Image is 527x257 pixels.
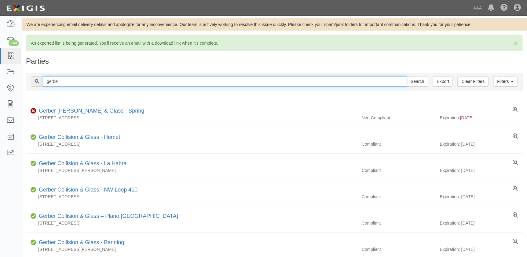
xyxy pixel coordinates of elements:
div: [STREET_ADDRESS] [26,115,357,121]
a: Filters [493,76,518,87]
div: Compliant [357,167,440,173]
a: Gerber Collision & Glass - Hemet [39,134,120,140]
a: Gerber Collision & Glass – Plano [GEOGRAPHIC_DATA] [39,213,178,219]
div: [STREET_ADDRESS] [26,220,357,226]
div: [STREET_ADDRESS][PERSON_NAME] [26,246,357,252]
i: Compliant [31,162,36,166]
i: Compliant [31,240,36,245]
div: Gerber Collision & Glass - NW Loop 410 [36,186,137,194]
h1: Parties [26,57,522,65]
div: We are experiencing email delivery delays and apologize for any inconvenience. Our team is active... [21,21,527,28]
button: Close [514,40,518,47]
div: Compliant [357,220,440,226]
div: [STREET_ADDRESS] [26,194,357,200]
input: Search [43,76,407,87]
div: Gerber Collision & Glass - Hemet [36,133,120,141]
a: Export [433,76,453,87]
div: Compliant [357,141,440,147]
div: Gerber Collision & Glass – Plano TX [36,212,178,220]
div: Expiration: [DATE] [440,167,522,173]
div: Expiration: [DATE] [440,220,522,226]
a: Gerber Collision & Glass - La Habra [39,160,126,166]
a: Gerber Collision & Glass - Banning [39,239,124,245]
span: [DATE] [460,115,473,120]
a: View results summary [513,212,518,218]
a: Clear Filters [457,76,488,87]
i: Compliant [31,135,36,140]
a: View results summary [513,133,518,140]
div: Expiration: [440,115,522,121]
div: [STREET_ADDRESS][PERSON_NAME] [26,167,357,173]
div: Gerber Collision & Glass - La Habra [36,160,126,168]
div: Gerber Collision & Glass - Banning [36,239,124,247]
div: [STREET_ADDRESS] [26,141,357,147]
i: Non-Compliant [31,109,36,113]
div: Compliant [357,194,440,200]
a: View results summary [513,160,518,166]
div: Expiration: [DATE] [440,246,522,252]
a: View results summary [513,239,518,245]
div: Expiration: [DATE] [440,194,522,200]
a: Gerber Collision & Glass - NW Loop 410 [39,187,137,193]
div: Non-Compliant [357,115,440,121]
div: Gerber Collison & Glass - Spring [36,107,144,115]
i: Compliant [31,214,36,218]
span: × [514,40,518,47]
p: An exported list is being generated. You'll receive an email with a download link when it's compl... [31,40,518,46]
div: 149 [9,40,19,46]
i: Help Center - Complianz [500,4,508,12]
a: AAA [470,2,485,14]
input: Search [407,76,428,87]
i: Compliant [31,188,36,192]
a: View results summary [513,186,518,192]
div: Compliant [357,246,440,252]
a: View results summary [513,107,518,113]
a: Gerber [PERSON_NAME] & Glass - Spring [39,108,144,114]
div: Expiration: [DATE] [440,141,522,147]
img: logo-5460c22ac91f19d4615b14bd174203de0afe785f0fc80cf4dbbc73dc1793850b.png [5,3,47,14]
